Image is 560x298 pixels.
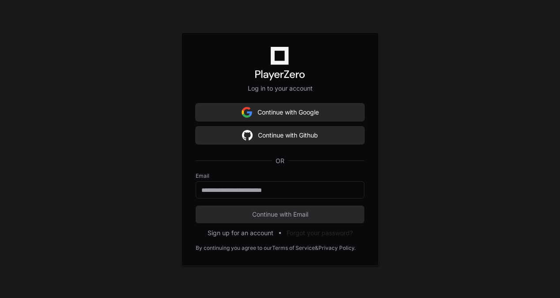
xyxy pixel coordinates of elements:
[272,245,315,252] a: Terms of Service
[196,210,364,219] span: Continue with Email
[196,84,364,93] p: Log in to your account
[196,206,364,223] button: Continue with Email
[242,126,253,144] img: Sign in with google
[272,157,288,165] span: OR
[196,103,364,121] button: Continue with Google
[318,245,356,252] a: Privacy Policy.
[196,172,364,180] label: Email
[315,245,318,252] div: &
[196,126,364,144] button: Continue with Github
[196,245,272,252] div: By continuing you agree to our
[242,103,252,121] img: Sign in with google
[208,229,273,237] button: Sign up for an account
[287,229,353,237] button: Forgot your password?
